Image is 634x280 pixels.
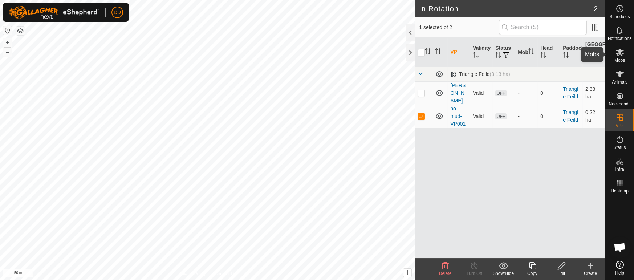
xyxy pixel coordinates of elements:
[537,105,560,128] td: 0
[615,271,624,275] span: Help
[470,81,492,105] td: Valid
[518,270,547,277] div: Copy
[490,71,510,77] span: (3.13 ha)
[460,270,489,277] div: Turn Off
[489,270,518,277] div: Show/Hide
[563,53,569,59] p-sorticon: Activate to sort
[3,26,12,35] button: Reset Map
[114,9,121,16] span: DD
[611,189,629,193] span: Heatmap
[540,53,546,59] p-sorticon: Activate to sort
[419,24,499,31] span: 1 selected of 2
[179,271,206,277] a: Privacy Policy
[419,4,594,13] h2: In Rotation
[615,167,624,171] span: Infra
[473,53,479,59] p-sorticon: Activate to sort
[563,86,578,100] a: Triangle Feild
[447,38,470,67] th: VP
[537,81,560,105] td: 0
[499,20,587,35] input: Search (S)
[613,145,626,150] span: Status
[547,270,576,277] div: Edit
[609,236,631,258] div: Open chat
[515,38,537,67] th: Mob
[450,82,466,104] a: [PERSON_NAME]
[612,80,627,84] span: Animals
[9,6,99,19] img: Gallagher Logo
[609,15,630,19] span: Schedules
[3,48,12,56] button: –
[3,38,12,47] button: +
[608,36,631,41] span: Notifications
[439,271,452,276] span: Delete
[582,81,605,105] td: 2.33 ha
[518,113,535,120] div: -
[582,38,605,67] th: [GEOGRAPHIC_DATA] Area
[492,38,515,67] th: Status
[470,105,492,128] td: Valid
[470,38,492,67] th: Validity
[407,269,408,276] span: i
[528,49,534,55] p-sorticon: Activate to sort
[582,105,605,128] td: 0.22 ha
[537,38,560,67] th: Head
[585,57,591,63] p-sorticon: Activate to sort
[563,109,578,123] a: Triangle Feild
[495,113,506,119] span: OFF
[450,71,510,77] div: Triangle Feild
[495,53,501,59] p-sorticon: Activate to sort
[450,106,466,127] a: no mud-VP001
[16,27,25,35] button: Map Layers
[215,271,236,277] a: Contact Us
[576,270,605,277] div: Create
[615,123,623,128] span: VPs
[605,258,634,278] a: Help
[425,49,431,55] p-sorticon: Activate to sort
[609,102,630,106] span: Neckbands
[594,3,598,14] span: 2
[518,89,535,97] div: -
[435,49,441,55] p-sorticon: Activate to sort
[403,269,411,277] button: i
[495,90,506,96] span: OFF
[614,58,625,62] span: Mobs
[560,38,582,67] th: Paddock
